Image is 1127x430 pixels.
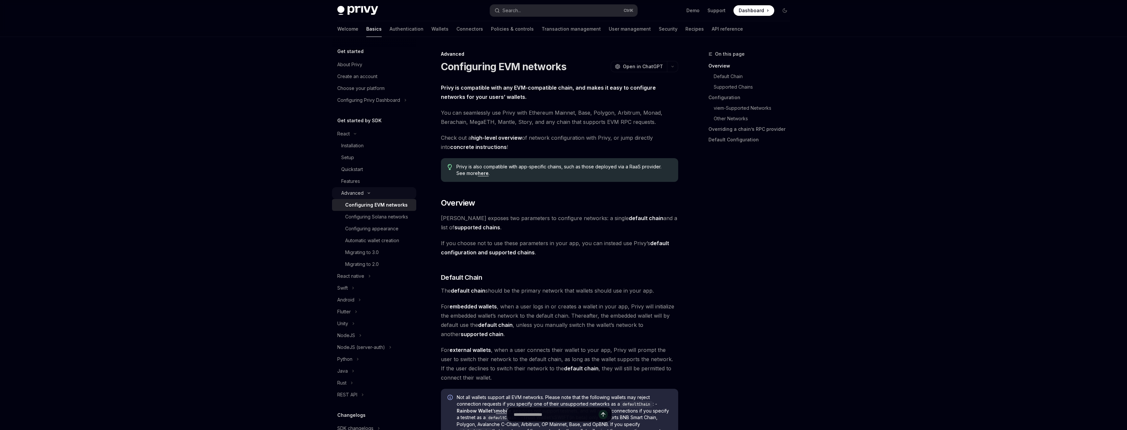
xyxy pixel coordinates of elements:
[441,286,678,295] span: The should be the primary network that wallets should use in your app.
[332,223,416,235] a: Configuring appearance
[441,84,656,100] strong: Privy is compatible with any EVM-compatible chain, and makes it easy to configure networks for yo...
[332,187,416,199] button: Toggle Advanced section
[332,389,416,401] button: Toggle REST API section
[461,331,503,338] a: supported chain
[332,365,416,377] button: Toggle Java section
[341,177,360,185] div: Features
[450,144,507,151] a: concrete instructions
[337,130,350,138] div: React
[733,5,774,16] a: Dashboard
[332,341,416,353] button: Toggle NodeJS (server-auth) section
[715,50,745,58] span: On this page
[449,347,491,353] strong: external wallets
[478,322,513,328] strong: default chain
[624,8,633,13] span: Ctrl K
[629,215,663,221] strong: default chain
[332,330,416,341] button: Toggle NodeJS section
[337,367,348,375] div: Java
[332,140,416,152] a: Installation
[456,21,483,37] a: Connectors
[441,51,678,57] div: Advanced
[441,302,678,339] span: For , when a user logs in or creates a wallet in your app, Privy will initialize the embedded wal...
[332,294,416,306] button: Toggle Android section
[448,395,454,401] svg: Info
[708,113,795,124] a: Other Networks
[686,7,700,14] a: Demo
[345,201,408,209] div: Configuring EVM networks
[341,154,354,161] div: Setup
[337,308,351,316] div: Flutter
[366,21,382,37] a: Basics
[337,355,352,363] div: Python
[685,21,704,37] a: Recipes
[599,410,608,419] button: Send message
[337,296,354,304] div: Android
[332,152,416,163] a: Setup
[441,198,475,208] span: Overview
[337,331,355,339] div: NodeJS
[332,211,416,223] a: Configuring Solana networks
[337,84,385,92] div: Choose your platform
[451,287,485,294] strong: default chain
[491,21,534,37] a: Policies & controls
[332,246,416,258] a: Migrating to 3.0
[739,7,764,14] span: Dashboard
[611,61,667,72] button: Open in ChatGPT
[448,164,452,170] svg: Tip
[659,21,678,37] a: Security
[708,134,795,145] a: Default Configuration
[542,21,601,37] a: Transaction management
[332,59,416,71] a: About Privy
[564,365,599,372] strong: default chain
[332,258,416,270] a: Migrating to 2.0
[341,189,364,197] div: Advanced
[514,407,599,422] input: Ask a question...
[341,142,364,150] div: Installation
[390,21,423,37] a: Authentication
[345,260,379,268] div: Migrating to 2.0
[629,215,663,222] a: default chain
[708,61,795,71] a: Overview
[332,270,416,282] button: Toggle React native section
[337,320,348,328] div: Unity
[332,353,416,365] button: Toggle Python section
[441,239,678,257] span: If you choose not to use these parameters in your app, you can instead use Privy’s .
[707,7,726,14] a: Support
[441,345,678,382] span: For , when a user connects their wallet to your app, Privy will prompt the user to switch their n...
[332,71,416,82] a: Create an account
[341,165,363,173] div: Quickstart
[332,377,416,389] button: Toggle Rust section
[345,237,399,244] div: Automatic wallet creation
[345,213,408,221] div: Configuring Solana networks
[708,71,795,82] a: Default Chain
[332,82,416,94] a: Choose your platform
[337,284,348,292] div: Swift
[337,96,400,104] div: Configuring Privy Dashboard
[332,175,416,187] a: Features
[332,128,416,140] button: Toggle React section
[708,92,795,103] a: Configuration
[337,391,357,399] div: REST API
[609,21,651,37] a: User management
[449,303,497,310] strong: embedded wallets
[337,61,362,69] div: About Privy
[441,133,678,152] span: Check out a of network configuration with Privy, or jump directly into !
[712,21,743,37] a: API reference
[332,94,416,106] button: Toggle Configuring Privy Dashboard section
[620,401,653,408] code: defaultChain
[478,170,489,176] a: here
[708,103,795,113] a: viem-Supported Networks
[441,61,567,72] h1: Configuring EVM networks
[490,5,637,16] button: Open search
[502,7,521,14] div: Search...
[441,214,678,232] span: [PERSON_NAME] exposes two parameters to configure networks: a single and a list of .
[332,306,416,318] button: Toggle Flutter section
[345,248,379,256] div: Migrating to 3.0
[337,72,377,80] div: Create an account
[708,124,795,134] a: Overriding a chain’s RPC provider
[708,82,795,92] a: Supported Chains
[337,343,385,351] div: NodeJS (server-auth)
[456,163,671,177] span: Privy is also compatible with app-specific chains, such as those deployed via a RaaS provider. Se...
[337,21,358,37] a: Welcome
